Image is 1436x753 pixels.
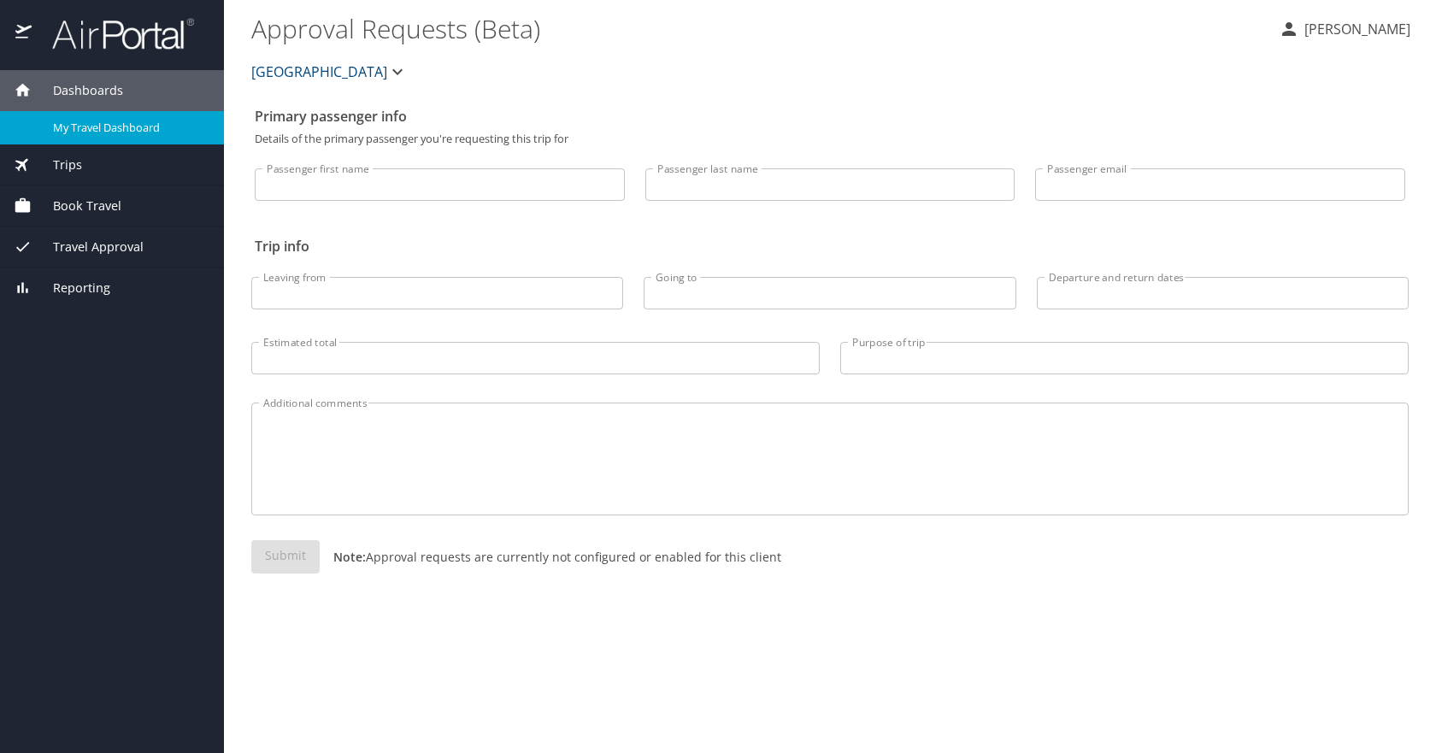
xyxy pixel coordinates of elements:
button: [PERSON_NAME] [1272,14,1417,44]
span: Travel Approval [32,238,144,256]
h1: Approval Requests (Beta) [251,2,1265,55]
button: [GEOGRAPHIC_DATA] [244,55,415,89]
h2: Primary passenger info [255,103,1405,130]
img: airportal-logo.png [33,17,194,50]
p: [PERSON_NAME] [1299,19,1410,39]
p: Approval requests are currently not configured or enabled for this client [320,548,781,566]
span: My Travel Dashboard [53,120,203,136]
strong: Note: [333,549,366,565]
span: [GEOGRAPHIC_DATA] [251,60,387,84]
span: Dashboards [32,81,123,100]
h2: Trip info [255,232,1405,260]
span: Trips [32,156,82,174]
span: Book Travel [32,197,121,215]
p: Details of the primary passenger you're requesting this trip for [255,133,1405,144]
span: Reporting [32,279,110,297]
img: icon-airportal.png [15,17,33,50]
